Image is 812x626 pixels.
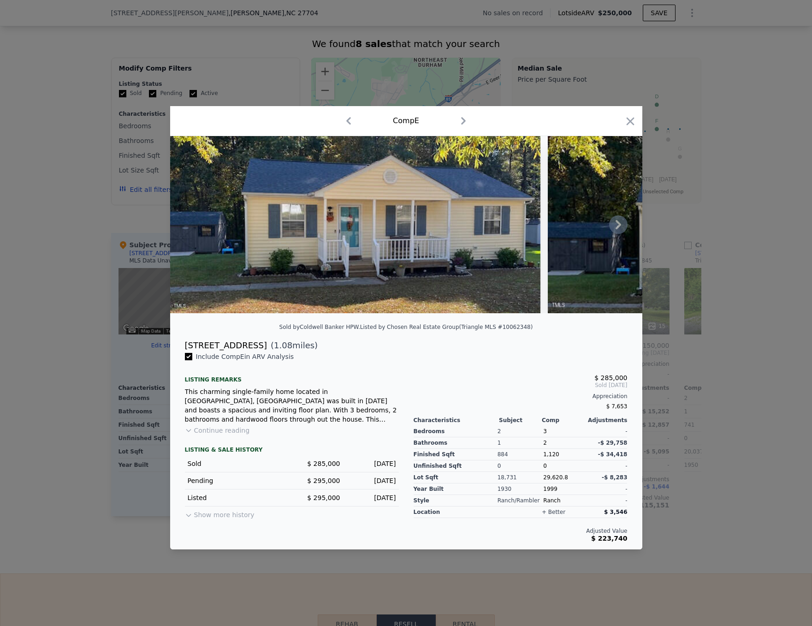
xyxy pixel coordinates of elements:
div: Sold [188,459,284,468]
div: Appreciation [414,393,628,400]
span: $ 295,000 [307,494,340,501]
div: [STREET_ADDRESS] [185,339,267,352]
span: $ 223,740 [591,535,627,542]
span: -$ 8,283 [602,474,627,481]
div: [DATE] [348,476,396,485]
div: Comp [542,417,585,424]
div: Adjustments [585,417,628,424]
div: location [414,507,499,518]
span: $ 285,000 [594,374,627,382]
span: -$ 34,418 [598,451,628,458]
div: 1930 [498,483,544,495]
div: Pending [188,476,284,485]
button: Show more history [185,507,255,519]
div: + better [542,508,565,516]
span: $ 3,546 [604,509,627,515]
div: - [585,495,627,507]
span: Include Comp E in ARV Analysis [192,353,298,360]
div: Comp E [393,115,419,126]
div: 2 [543,437,585,449]
div: Listing remarks [185,369,399,383]
div: 2 [498,426,544,437]
div: LISTING & SALE HISTORY [185,446,399,455]
span: 3 [543,428,547,435]
div: Lot Sqft [414,472,498,483]
div: Style [414,495,498,507]
div: 1 [498,437,544,449]
div: Unfinished Sqft [414,460,498,472]
div: 1999 [543,483,585,495]
div: Characteristics [414,417,499,424]
div: 18,731 [498,472,544,483]
div: Ranch [543,495,585,507]
div: - [585,426,627,437]
span: $ 285,000 [307,460,340,467]
span: 1,120 [543,451,559,458]
span: 0 [543,463,547,469]
div: 884 [498,449,544,460]
div: This charming single-family home located in [GEOGRAPHIC_DATA], [GEOGRAPHIC_DATA] was built in [DA... [185,387,399,424]
div: - [585,483,627,495]
div: Subject [499,417,542,424]
div: Sold by Coldwell Banker HPW . [279,324,360,330]
span: -$ 29,758 [598,440,628,446]
div: Bathrooms [414,437,498,449]
div: Adjusted Value [414,527,628,535]
div: Ranch/Rambler [498,495,544,507]
span: $ 295,000 [307,477,340,484]
div: [DATE] [348,459,396,468]
span: $ 7,653 [606,403,628,410]
div: - [585,460,627,472]
div: 0 [498,460,544,472]
div: Bedrooms [414,426,498,437]
div: Listed [188,493,284,502]
span: 29,620.8 [543,474,568,481]
span: 1.08 [274,340,292,350]
span: Sold [DATE] [414,382,628,389]
div: Year Built [414,483,498,495]
img: Property Img [170,136,540,313]
div: Listed by Chosen Real Estate Group (Triangle MLS #10062348) [360,324,533,330]
span: ( miles) [267,339,318,352]
button: Continue reading [185,426,250,435]
div: [DATE] [348,493,396,502]
div: Finished Sqft [414,449,498,460]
